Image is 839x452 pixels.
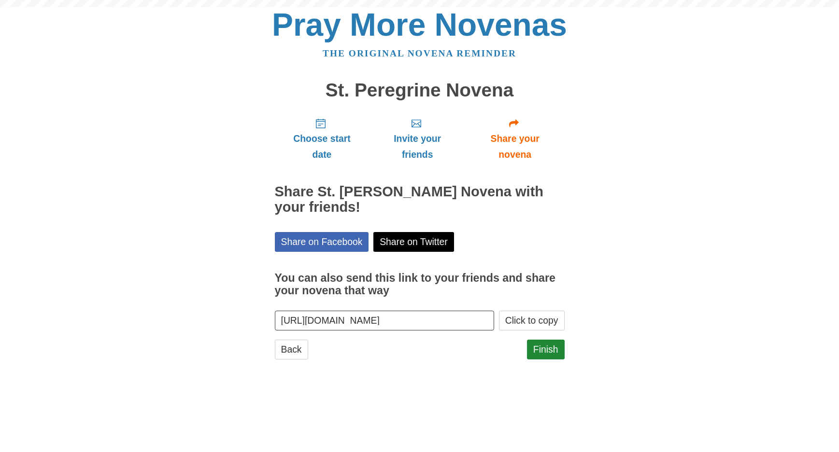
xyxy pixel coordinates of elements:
button: Click to copy [499,311,565,330]
h1: St. Peregrine Novena [275,80,565,101]
a: Share your novena [466,110,565,167]
span: Invite your friends [379,131,455,163]
h3: You can also send this link to your friends and share your novena that way [275,272,565,297]
a: Share on Facebook [275,232,369,252]
a: Back [275,340,308,359]
span: Choose start date [284,131,360,163]
a: Finish [527,340,565,359]
span: Share your novena [475,131,555,163]
h2: Share St. [PERSON_NAME] Novena with your friends! [275,184,565,215]
a: Pray More Novenas [272,7,567,42]
a: Invite your friends [369,110,465,167]
a: Choose start date [275,110,370,167]
a: Share on Twitter [373,232,454,252]
a: The original novena reminder [323,48,516,58]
